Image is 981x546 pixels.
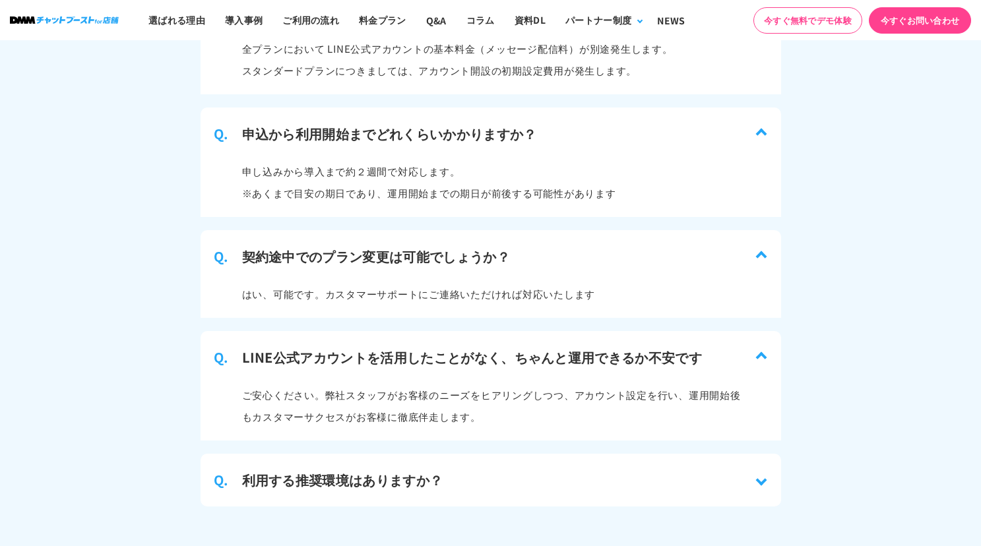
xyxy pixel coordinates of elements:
[214,247,229,266] span: Q.
[242,348,703,367] h3: LINE公式アカウントを活用したことがなく、ちゃんと運用できるか不安です
[214,124,229,144] span: Q.
[10,16,119,24] img: ロゴ
[242,38,673,81] p: 全プランにおいて LINE公式アカウントの基本料金（メッセージ配信料）が別途発生します。 スタンダードプランにつきましては、アカウント開設の初期設定費用が発生します。
[869,7,971,34] a: 今すぐお問い合わせ
[242,247,510,266] h3: 契約途中でのプラン変更は可能でしょうか？
[242,384,742,427] p: ご安心ください。弊社スタッフがお客様のニーズをヒアリングしつつ、アカウント設定を行い、運用開始後もカスタマーサクセスがお客様に徹底伴走します。
[214,470,229,490] span: Q.
[242,470,443,490] h3: 利用する推奨環境はありますか？
[753,7,862,34] a: 今すぐ無料でデモ体験
[565,13,631,27] div: パートナー制度
[242,283,596,305] p: はい、可能です。カスタマーサポートにご連絡いただければ対応いたします
[242,124,537,144] h3: 申込から利用開始までどれくらいかかりますか？
[242,160,616,204] p: 申し込みから導入まで約２週間で対応します。 ※あくまで目安の期日であり、運用開始までの期日が前後する可能性があります
[214,348,229,367] span: Q.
